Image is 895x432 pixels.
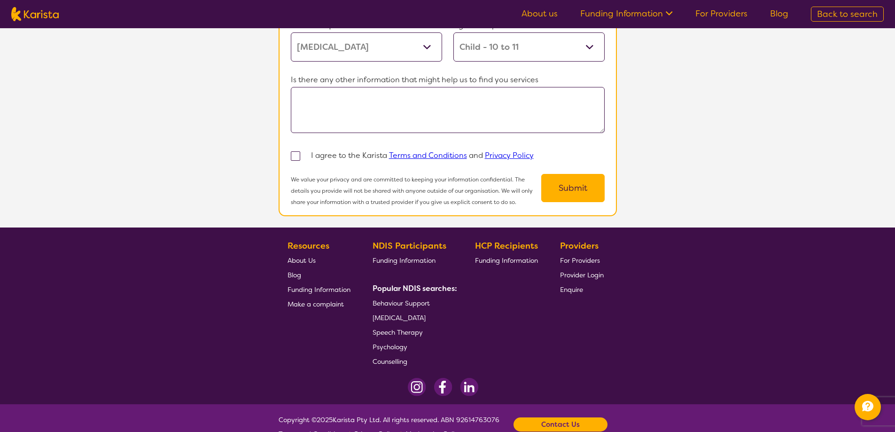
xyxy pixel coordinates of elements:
[475,240,538,251] b: HCP Recipients
[541,174,605,202] button: Submit
[373,256,436,265] span: Funding Information
[373,325,453,339] a: Speech Therapy
[541,417,580,432] b: Contact Us
[460,378,478,396] img: LinkedIn
[560,285,583,294] span: Enquire
[373,240,446,251] b: NDIS Participants
[560,282,604,297] a: Enquire
[291,174,541,208] p: We value your privacy and are committed to keeping your information confidential. The details you...
[373,343,407,351] span: Psychology
[373,328,423,337] span: Speech Therapy
[11,7,59,21] img: Karista logo
[560,253,604,267] a: For Providers
[475,253,538,267] a: Funding Information
[373,299,430,307] span: Behaviour Support
[855,394,881,420] button: Channel Menu
[560,267,604,282] a: Provider Login
[291,73,605,87] p: Is there any other information that might help us to find you services
[288,256,316,265] span: About Us
[373,339,453,354] a: Psychology
[811,7,884,22] a: Back to search
[288,267,350,282] a: Blog
[288,300,344,308] span: Make a complaint
[288,271,301,279] span: Blog
[373,296,453,310] a: Behaviour Support
[373,310,453,325] a: [MEDICAL_DATA]
[373,354,453,369] a: Counselling
[560,271,604,279] span: Provider Login
[695,8,747,19] a: For Providers
[288,253,350,267] a: About Us
[288,285,350,294] span: Funding Information
[485,150,534,160] a: Privacy Policy
[560,256,600,265] span: For Providers
[389,150,467,160] a: Terms and Conditions
[580,8,673,19] a: Funding Information
[475,256,538,265] span: Funding Information
[373,283,457,293] b: Popular NDIS searches:
[560,240,599,251] b: Providers
[288,282,350,297] a: Funding Information
[521,8,558,19] a: About us
[288,297,350,311] a: Make a complaint
[311,149,534,163] p: I agree to the Karista and
[288,240,329,251] b: Resources
[373,357,407,366] span: Counselling
[373,314,426,322] span: [MEDICAL_DATA]
[434,378,452,396] img: Facebook
[817,8,878,20] span: Back to search
[770,8,788,19] a: Blog
[373,253,453,267] a: Funding Information
[408,378,426,396] img: Instagram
